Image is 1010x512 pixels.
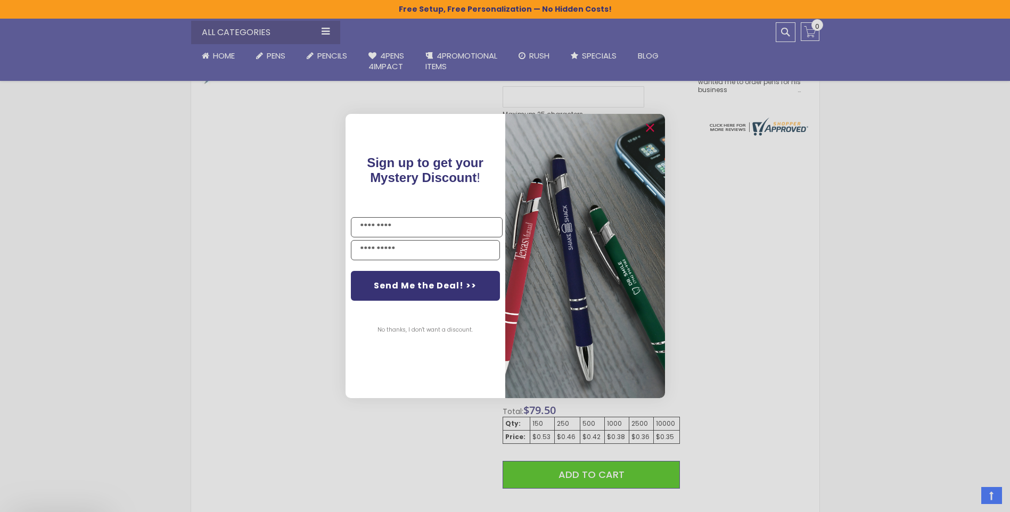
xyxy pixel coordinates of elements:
button: No thanks, I don't want a discount. [372,317,478,343]
button: Close dialog [642,119,659,136]
span: ! [367,155,483,185]
button: Send Me the Deal! >> [351,271,500,301]
input: YOUR EMAIL [351,240,500,260]
span: Sign up to get your Mystery Discount [367,155,483,185]
img: 081b18bf-2f98-4675-a917-09431eb06994.jpeg [505,114,665,398]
